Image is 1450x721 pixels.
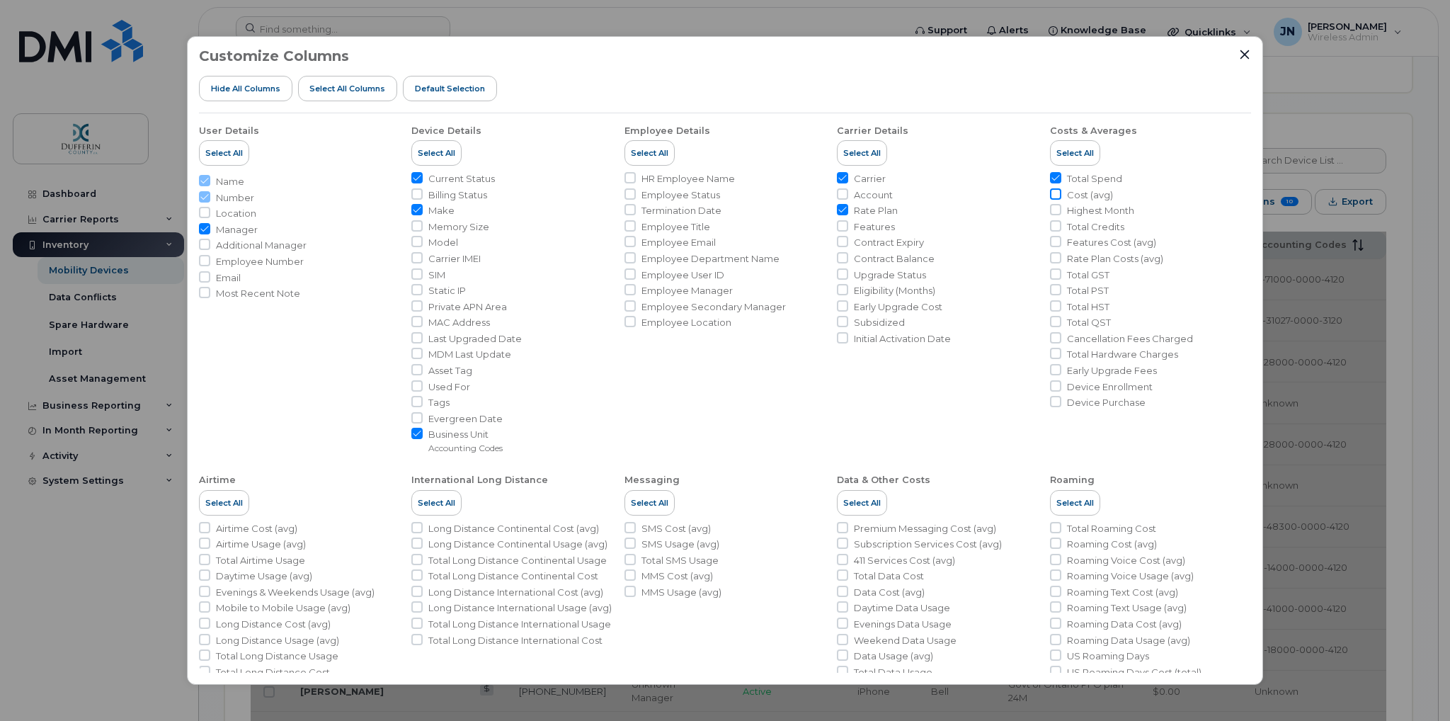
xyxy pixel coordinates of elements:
[641,188,720,202] span: Employee Status
[216,538,306,551] span: Airtime Usage (avg)
[641,522,711,535] span: SMS Cost (avg)
[216,255,304,268] span: Employee Number
[428,554,607,567] span: Total Long Distance Continental Usage
[854,220,895,234] span: Features
[1067,268,1109,282] span: Total GST
[1067,618,1182,631] span: Roaming Data Cost (avg)
[624,490,675,516] button: Select All
[411,490,462,516] button: Select All
[216,271,241,285] span: Email
[641,220,710,234] span: Employee Title
[1067,204,1134,217] span: Highest Month
[641,538,719,551] span: SMS Usage (avg)
[216,586,375,599] span: Evenings & Weekends Usage (avg)
[418,497,455,509] span: Select All
[428,220,489,234] span: Memory Size
[428,586,603,599] span: Long Distance International Cost (avg)
[1067,348,1178,361] span: Total Hardware Charges
[428,601,612,615] span: Long Distance International Usage (avg)
[854,554,955,567] span: 411 Services Cost (avg)
[641,300,786,314] span: Employee Secondary Manager
[1238,48,1251,61] button: Close
[1050,125,1137,137] div: Costs & Averages
[1067,634,1190,647] span: Roaming Data Usage (avg)
[854,586,925,599] span: Data Cost (avg)
[641,586,721,599] span: MMS Usage (avg)
[216,634,339,647] span: Long Distance Usage (avg)
[854,300,942,314] span: Early Upgrade Cost
[641,236,716,249] span: Employee Email
[1067,554,1185,567] span: Roaming Voice Cost (avg)
[837,140,887,166] button: Select All
[854,316,905,329] span: Subsidized
[641,316,731,329] span: Employee Location
[428,412,503,426] span: Evergreen Date
[854,204,898,217] span: Rate Plan
[641,569,713,583] span: MMS Cost (avg)
[1067,666,1201,679] span: US Roaming Days Cost (total)
[1067,586,1178,599] span: Roaming Text Cost (avg)
[216,618,331,631] span: Long Distance Cost (avg)
[418,147,455,159] span: Select All
[216,191,254,205] span: Number
[1067,172,1122,186] span: Total Spend
[1067,522,1156,535] span: Total Roaming Cost
[624,474,680,487] div: Messaging
[216,223,258,237] span: Manager
[428,348,511,361] span: MDM Last Update
[854,538,1002,551] span: Subscription Services Cost (avg)
[428,522,599,535] span: Long Distance Continental Cost (avg)
[411,125,481,137] div: Device Details
[199,48,349,64] h3: Customize Columns
[205,497,243,509] span: Select All
[415,83,485,94] span: Default Selection
[216,175,244,188] span: Name
[1056,147,1094,159] span: Select All
[199,474,236,487] div: Airtime
[1067,252,1163,266] span: Rate Plan Costs (avg)
[211,83,280,94] span: Hide All Columns
[199,76,292,101] button: Hide All Columns
[1067,649,1149,663] span: US Roaming Days
[216,554,305,567] span: Total Airtime Usage
[1067,316,1111,329] span: Total QST
[216,649,338,663] span: Total Long Distance Usage
[216,207,256,220] span: Location
[428,538,607,551] span: Long Distance Continental Usage (avg)
[428,396,450,409] span: Tags
[428,380,470,394] span: Used For
[1067,364,1157,377] span: Early Upgrade Fees
[843,147,881,159] span: Select All
[428,316,490,329] span: MAC Address
[428,618,611,631] span: Total Long Distance International Usage
[837,474,930,487] div: Data & Other Costs
[1067,601,1187,615] span: Roaming Text Usage (avg)
[428,569,598,583] span: Total Long Distance Continental Cost
[1067,284,1109,297] span: Total PST
[837,490,887,516] button: Select All
[854,332,951,346] span: Initial Activation Date
[428,268,445,282] span: SIM
[641,252,780,266] span: Employee Department Name
[1067,300,1109,314] span: Total HST
[428,364,472,377] span: Asset Tag
[298,76,398,101] button: Select all Columns
[843,497,881,509] span: Select All
[428,236,458,249] span: Model
[854,666,932,679] span: Total Data Usage
[631,497,668,509] span: Select All
[428,188,487,202] span: Billing Status
[428,284,466,297] span: Static IP
[624,140,675,166] button: Select All
[428,332,522,346] span: Last Upgraded Date
[309,83,385,94] span: Select all Columns
[403,76,497,101] button: Default Selection
[1050,140,1100,166] button: Select All
[1067,220,1124,234] span: Total Credits
[854,634,957,647] span: Weekend Data Usage
[854,172,886,186] span: Carrier
[837,125,908,137] div: Carrier Details
[199,140,249,166] button: Select All
[631,147,668,159] span: Select All
[1067,332,1193,346] span: Cancellation Fees Charged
